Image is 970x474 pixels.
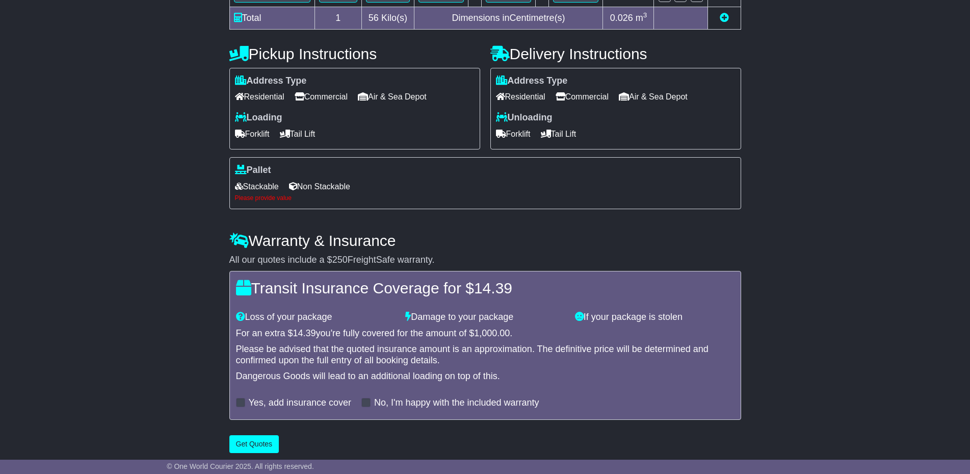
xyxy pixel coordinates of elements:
span: 1,000.00 [474,328,510,338]
td: Dimensions in Centimetre(s) [414,7,603,29]
sup: 3 [643,11,647,19]
span: Tail Lift [280,126,316,142]
div: Damage to your package [400,312,570,323]
span: m [636,13,647,23]
td: 1 [314,7,362,29]
span: Commercial [556,89,609,105]
label: Unloading [496,112,553,123]
span: 14.39 [293,328,316,338]
div: Loss of your package [231,312,401,323]
span: 0.026 [610,13,633,23]
h4: Transit Insurance Coverage for $ [236,280,735,296]
span: Stackable [235,179,279,194]
span: Residential [496,89,545,105]
div: If your package is stolen [570,312,740,323]
a: Add new item [720,13,729,23]
div: Dangerous Goods will lead to an additional loading on top of this. [236,371,735,382]
span: 56 [369,13,379,23]
span: © One World Courier 2025. All rights reserved. [167,462,314,470]
div: For an extra $ you're fully covered for the amount of $ . [236,328,735,339]
label: Address Type [496,76,568,87]
button: Get Quotes [229,435,279,453]
span: Forklift [235,126,270,142]
label: No, I'm happy with the included warranty [374,397,539,409]
h4: Pickup Instructions [229,45,480,62]
div: Please be advised that the quoted insurance amount is an approximation. The definitive price will... [236,344,735,366]
h4: Warranty & Insurance [229,232,741,249]
span: Forklift [496,126,531,142]
label: Loading [235,112,282,123]
td: Total [229,7,314,29]
label: Yes, add insurance cover [249,397,351,409]
label: Pallet [235,165,271,176]
span: Residential [235,89,284,105]
span: 250 [332,255,348,265]
div: Please provide value [235,194,736,202]
span: Air & Sea Depot [358,89,427,105]
div: All our quotes include a $ FreightSafe warranty. [229,255,741,266]
span: 14.39 [474,280,512,296]
span: Air & Sea Depot [619,89,688,105]
span: Commercial [295,89,348,105]
span: Tail Lift [541,126,576,142]
span: Non Stackable [289,179,350,194]
td: Kilo(s) [362,7,414,29]
h4: Delivery Instructions [490,45,741,62]
label: Address Type [235,76,307,87]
